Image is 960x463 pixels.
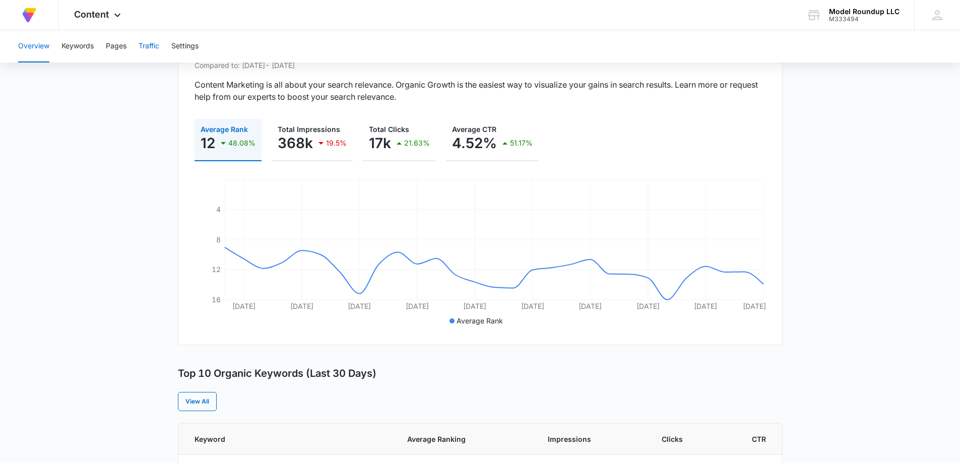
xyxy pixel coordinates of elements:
[356,434,466,444] span: Average Ranking
[521,302,544,310] tspan: [DATE]
[178,367,376,380] h3: Top 10 Organic Keywords (Last 30 Days)
[630,434,683,444] span: Clicks
[20,6,38,24] img: Volusion
[829,8,900,16] div: account name
[510,140,533,147] p: 51.17%
[195,79,766,103] p: Content Marketing is all about your search relevance. Organic Growth is the easiest way to visual...
[326,140,347,147] p: 19.5%
[171,30,199,62] button: Settings
[228,140,255,147] p: 48.08%
[106,30,126,62] button: Pages
[722,434,766,444] span: CTR
[290,302,313,310] tspan: [DATE]
[232,302,255,310] tspan: [DATE]
[139,30,159,62] button: Traffic
[579,302,602,310] tspan: [DATE]
[452,125,496,134] span: Average CTR
[463,302,486,310] tspan: [DATE]
[278,125,340,134] span: Total Impressions
[636,302,659,310] tspan: [DATE]
[405,302,428,310] tspan: [DATE]
[201,135,215,151] p: 12
[694,302,717,310] tspan: [DATE]
[201,125,248,134] span: Average Rank
[216,235,221,244] tspan: 8
[743,302,766,310] tspan: [DATE]
[504,434,591,444] span: Impressions
[195,434,303,444] span: Keyword
[348,302,371,310] tspan: [DATE]
[829,16,900,23] div: account id
[74,9,109,20] span: Content
[195,60,766,71] p: Compared to: [DATE] - [DATE]
[369,135,391,151] p: 17k
[18,30,49,62] button: Overview
[278,135,313,151] p: 368k
[61,30,94,62] button: Keywords
[178,392,217,411] a: View All
[212,295,221,304] tspan: 16
[216,205,221,214] tspan: 4
[452,135,497,151] p: 4.52%
[404,140,430,147] p: 21.63%
[457,316,503,325] span: Average Rank
[369,125,409,134] span: Total Clicks
[212,265,221,274] tspan: 12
